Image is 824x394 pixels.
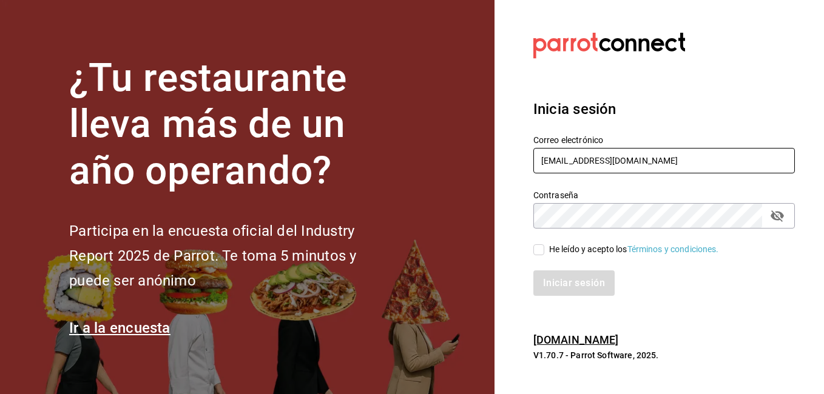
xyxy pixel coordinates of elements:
a: Términos y condiciones. [627,244,719,254]
button: passwordField [767,205,788,226]
p: V1.70.7 - Parrot Software, 2025. [533,349,795,361]
a: [DOMAIN_NAME] [533,333,619,346]
label: Correo electrónico [533,135,795,144]
div: He leído y acepto los [549,243,719,256]
label: Contraseña [533,190,795,199]
h3: Inicia sesión [533,98,795,120]
a: Ir a la encuesta [69,319,171,336]
h1: ¿Tu restaurante lleva más de un año operando? [69,55,397,195]
input: Ingresa tu correo electrónico [533,148,795,173]
h2: Participa en la encuesta oficial del Industry Report 2025 de Parrot. Te toma 5 minutos y puede se... [69,219,397,293]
